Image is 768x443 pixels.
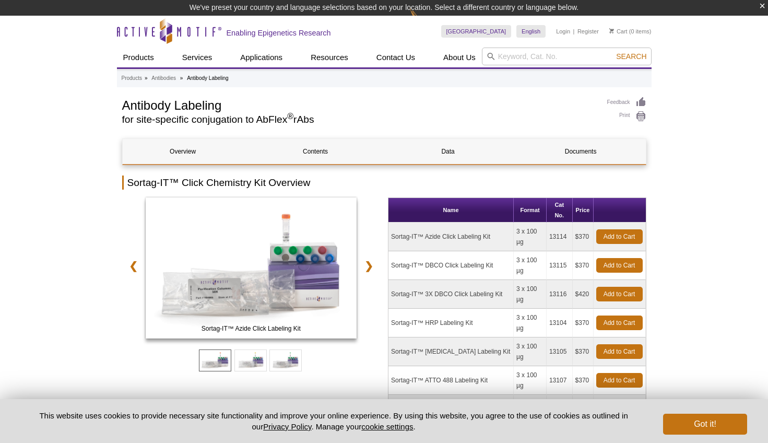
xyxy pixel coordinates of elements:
a: Contact Us [370,48,421,67]
span: Sortag-IT™ Azide Click Labeling Kit [148,323,355,334]
a: Cart [609,28,628,35]
img: Sortag-IT™ Azide Click Labeling Kit [146,197,357,339]
h2: Enabling Epigenetics Research [227,28,331,38]
button: cookie settings [361,422,413,431]
a: Data [388,139,509,164]
h2: Sortag-IT™ Click Chemistry Kit Overview [122,176,646,190]
a: Print [607,111,646,122]
a: Add to Cart [596,258,643,273]
a: Add to Cart [596,287,643,301]
a: Privacy Policy [263,422,311,431]
a: Contents [255,139,376,164]
td: 3 x 100 µg [514,395,547,424]
th: Name [388,198,514,223]
th: Cat No. [547,198,573,223]
p: This website uses cookies to provide necessary site functionality and improve your online experie... [21,410,646,432]
a: Add to Cart [596,344,643,359]
td: 13114 [547,223,573,251]
td: $370 [573,251,594,280]
a: Feedback [607,97,646,108]
a: About Us [437,48,482,67]
td: 3 x 100 µg [514,280,547,309]
td: 13116 [547,280,573,309]
a: Add to Cart [596,373,643,388]
h2: for site-specific conjugation to AbFlex rAbs [122,115,597,124]
td: Sortag-IT™ Azide Click Labeling Kit [388,223,514,251]
td: Sortag-IT™ DBCO Click Labeling Kit [388,251,514,280]
a: Resources [304,48,355,67]
td: $370 [573,395,594,424]
a: Register [577,28,599,35]
li: | [573,25,575,38]
img: Change Here [410,8,438,32]
a: Documents [521,139,641,164]
h1: Antibody Labeling [122,97,597,112]
th: Format [514,198,547,223]
td: Sortag-IT™ [MEDICAL_DATA] Labeling Kit [388,337,514,366]
a: Add to Cart [596,316,643,330]
td: 13107 [547,366,573,395]
li: Antibody Labeling [187,75,229,81]
td: $420 [573,280,594,309]
a: [GEOGRAPHIC_DATA] [441,25,512,38]
td: 13115 [547,251,573,280]
td: 13108 [547,395,573,424]
td: 3 x 100 µg [514,366,547,395]
td: $370 [573,309,594,337]
td: Sortag-IT™ 3X DBCO Click Labeling Kit [388,280,514,309]
a: English [516,25,546,38]
td: $370 [573,223,594,251]
td: 3 x 100 µg [514,223,547,251]
td: 3 x 100 µg [514,251,547,280]
a: ❮ [122,254,145,278]
a: ❯ [358,254,380,278]
a: Antibodies [151,74,176,83]
td: $370 [573,366,594,395]
a: Add to Cart [596,229,643,244]
th: Price [573,198,594,223]
a: Products [122,74,142,83]
sup: ® [287,112,293,121]
input: Keyword, Cat. No. [482,48,652,65]
td: 13105 [547,337,573,366]
td: Sortag-IT™ HRP Labeling Kit [388,309,514,337]
a: Products [117,48,160,67]
td: 13104 [547,309,573,337]
a: Services [176,48,219,67]
td: Sortag-IT™ ATTO 532 Labeling Kit [388,395,514,424]
button: Got it! [663,414,747,435]
td: 3 x 100 µg [514,309,547,337]
button: Search [613,52,649,61]
a: Sortag-IT™ Azide Click Labeling Kit [146,197,357,342]
li: (0 items) [609,25,652,38]
td: $370 [573,337,594,366]
td: 3 x 100 µg [514,337,547,366]
span: Search [616,52,646,61]
li: » [145,75,148,81]
td: Sortag-IT™ ATTO 488 Labeling Kit [388,366,514,395]
a: Login [556,28,570,35]
a: Applications [234,48,289,67]
a: Overview [123,139,243,164]
img: Your Cart [609,28,614,33]
li: » [180,75,183,81]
